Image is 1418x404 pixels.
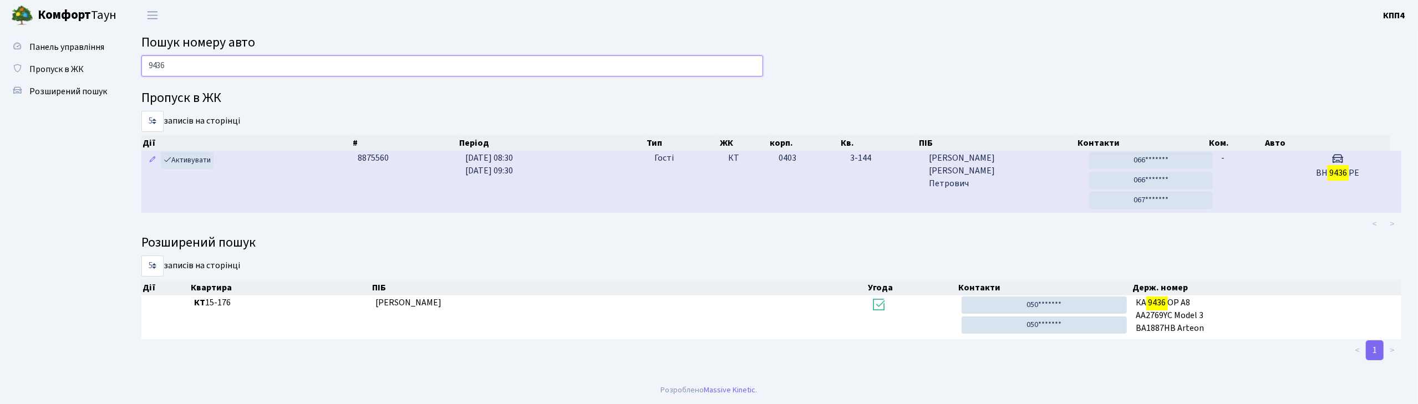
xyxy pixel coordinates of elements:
th: ПІБ [918,135,1076,151]
h4: Пропуск в ЖК [141,90,1401,106]
b: КТ [194,296,205,309]
th: Кв. [840,135,918,151]
span: Пропуск в ЖК [29,63,84,75]
span: Розширений пошук [29,85,107,98]
th: Квартира [190,280,372,295]
a: Massive Kinetic [704,384,756,396]
a: 1 [1366,340,1384,360]
th: Контакти [957,280,1131,295]
label: записів на сторінці [141,111,240,132]
th: Авто [1264,135,1391,151]
span: КТ [728,152,770,165]
a: Розширений пошук [6,80,116,103]
th: ПІБ [371,280,867,295]
th: ЖК [719,135,769,151]
span: КА ОР A8 AA2769YC Model 3 ВА1887НВ Arteon [1136,296,1397,335]
span: Панель управління [29,41,104,53]
th: Ком. [1208,135,1264,151]
span: [DATE] 08:30 [DATE] 09:30 [465,152,513,177]
a: Панель управління [6,36,116,58]
span: Таун [38,6,116,25]
mark: 9436 [1328,165,1349,181]
th: корп. [769,135,840,151]
th: Дії [141,280,190,295]
span: [PERSON_NAME] [PERSON_NAME] Петрович [929,152,1080,190]
span: 8875560 [358,152,389,164]
th: Тип [646,135,719,151]
th: # [352,135,458,151]
div: Розроблено . [661,384,758,396]
mark: 9436 [1146,295,1167,310]
a: КПП4 [1383,9,1405,22]
input: Пошук [141,55,763,76]
span: Гості [654,152,674,165]
label: записів на сторінці [141,255,240,277]
a: Редагувати [146,152,159,169]
th: Держ. номер [1131,280,1401,295]
th: Дії [141,135,352,151]
h4: Розширений пошук [141,235,1401,251]
span: 3-144 [850,152,920,165]
th: Період [458,135,646,151]
b: Комфорт [38,6,91,24]
button: Переключити навігацію [139,6,166,24]
img: logo.png [11,4,33,27]
a: Пропуск в ЖК [6,58,116,80]
span: 0403 [779,152,796,164]
a: Активувати [161,152,214,169]
th: Контакти [1076,135,1208,151]
span: Пошук номеру авто [141,33,255,52]
span: [PERSON_NAME] [375,296,441,309]
span: - [1222,152,1225,164]
th: Угода [867,280,958,295]
select: записів на сторінці [141,255,164,277]
select: записів на сторінці [141,111,164,132]
h5: ВН РЕ [1278,168,1397,178]
span: 15-176 [194,296,367,309]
